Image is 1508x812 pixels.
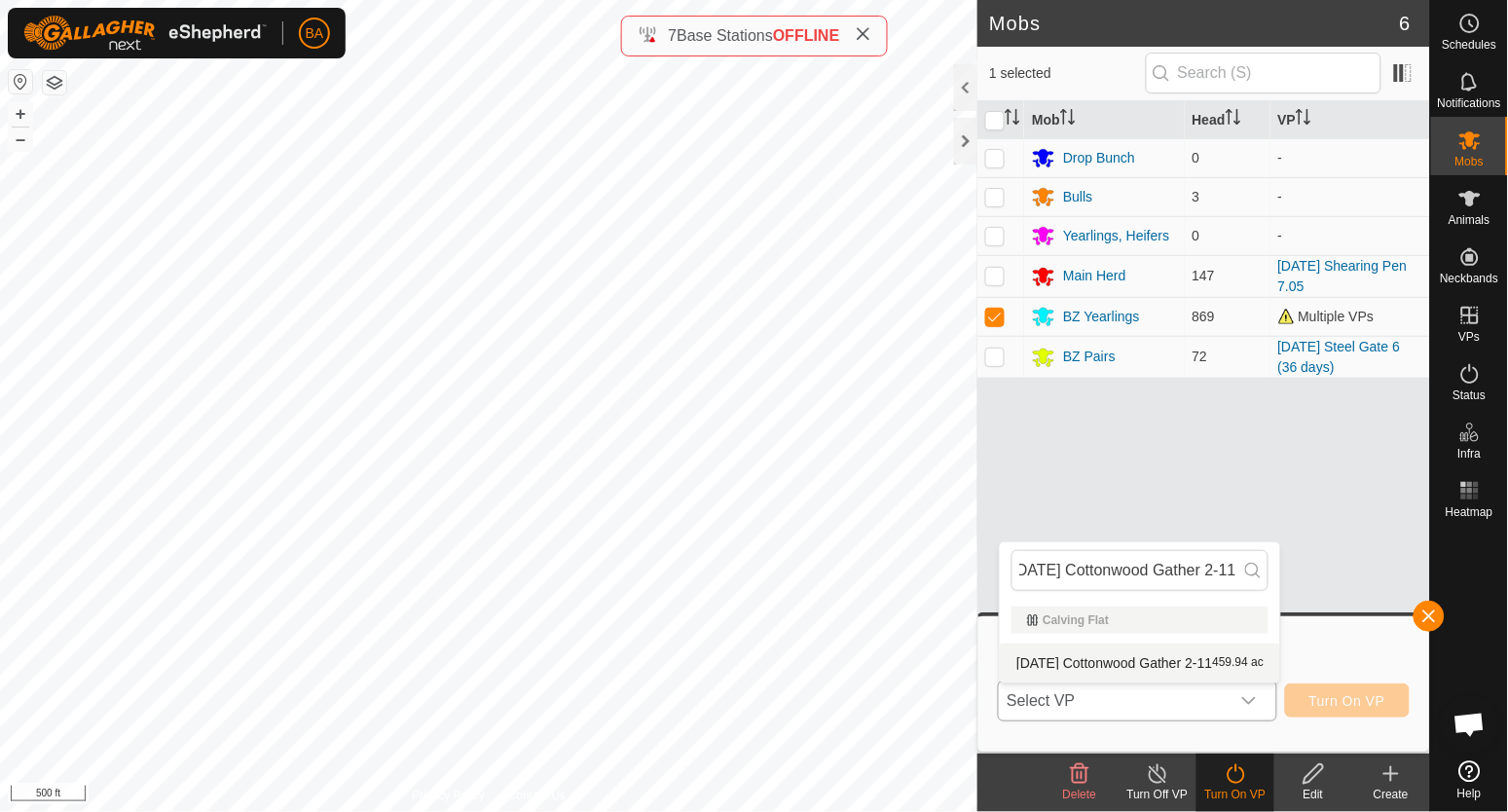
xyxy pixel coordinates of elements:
span: Base Stations [677,27,773,44]
div: dropdown trigger [1230,682,1269,720]
a: Privacy Policy [412,787,485,804]
td: - [1270,216,1430,255]
span: Notifications [1438,97,1501,109]
p-sorticon: Activate to sort [1226,112,1241,128]
div: Bulls [1063,187,1092,207]
span: BA [306,23,324,44]
span: Neckbands [1440,273,1498,284]
button: Reset Map [9,70,32,93]
span: Help [1457,788,1482,799]
div: Turn On VP [1196,786,1274,803]
h2: Mobs [989,12,1400,35]
a: Contact Us [508,787,566,804]
div: Create [1352,786,1430,803]
div: Drop Bunch [1063,148,1135,168]
span: Schedules [1442,39,1496,51]
div: BZ Pairs [1063,347,1116,367]
p-sorticon: Activate to sort [1296,112,1311,128]
th: VP [1270,101,1430,139]
span: Select VP [999,682,1229,720]
button: Turn On VP [1285,683,1410,718]
a: [DATE] Shearing Pen 7.05 [1278,258,1408,294]
span: Heatmap [1446,506,1493,518]
span: Infra [1457,448,1481,460]
div: Yearlings, Heifers [1063,226,1169,246]
input: Search [1011,550,1269,591]
span: 459.94 ac [1213,656,1265,670]
button: + [9,102,32,126]
a: Help [1431,753,1508,807]
span: VPs [1458,331,1480,343]
span: 0 [1193,150,1200,166]
span: 72 [1193,349,1208,364]
ul: Option List [1000,599,1280,683]
button: – [9,128,32,151]
div: Edit [1274,786,1352,803]
span: Multiple VPs [1278,309,1375,324]
span: Mobs [1455,156,1484,167]
span: 0 [1193,228,1200,243]
div: Open chat [1441,695,1499,754]
span: 7 [668,27,677,44]
p-sorticon: Activate to sort [1005,112,1020,128]
span: OFFLINE [773,27,839,44]
div: Calving Flat [1027,614,1253,626]
span: Animals [1449,214,1490,226]
td: - [1270,177,1430,216]
span: Turn On VP [1309,693,1385,709]
div: Turn Off VP [1119,786,1196,803]
a: [DATE] Steel Gate 6 (36 days) [1278,339,1401,375]
span: Status [1453,389,1486,401]
img: Gallagher Logo [23,16,267,51]
th: Mob [1024,101,1184,139]
td: - [1270,138,1430,177]
span: 3 [1193,189,1200,204]
p-sorticon: Activate to sort [1060,112,1076,128]
span: 1 selected [989,63,1145,84]
span: Delete [1063,788,1097,801]
th: Head [1185,101,1270,139]
span: 6 [1400,9,1411,38]
div: BZ Yearlings [1063,307,1140,327]
li: 2025-09-15 Cottonwood Gather 2-11 [1000,644,1280,683]
button: Map Layers [43,71,66,94]
span: [DATE] Cottonwood Gather 2-11 [1016,656,1212,670]
div: Main Herd [1063,266,1126,286]
span: 869 [1193,309,1215,324]
input: Search (S) [1146,53,1381,93]
span: 147 [1193,268,1215,283]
